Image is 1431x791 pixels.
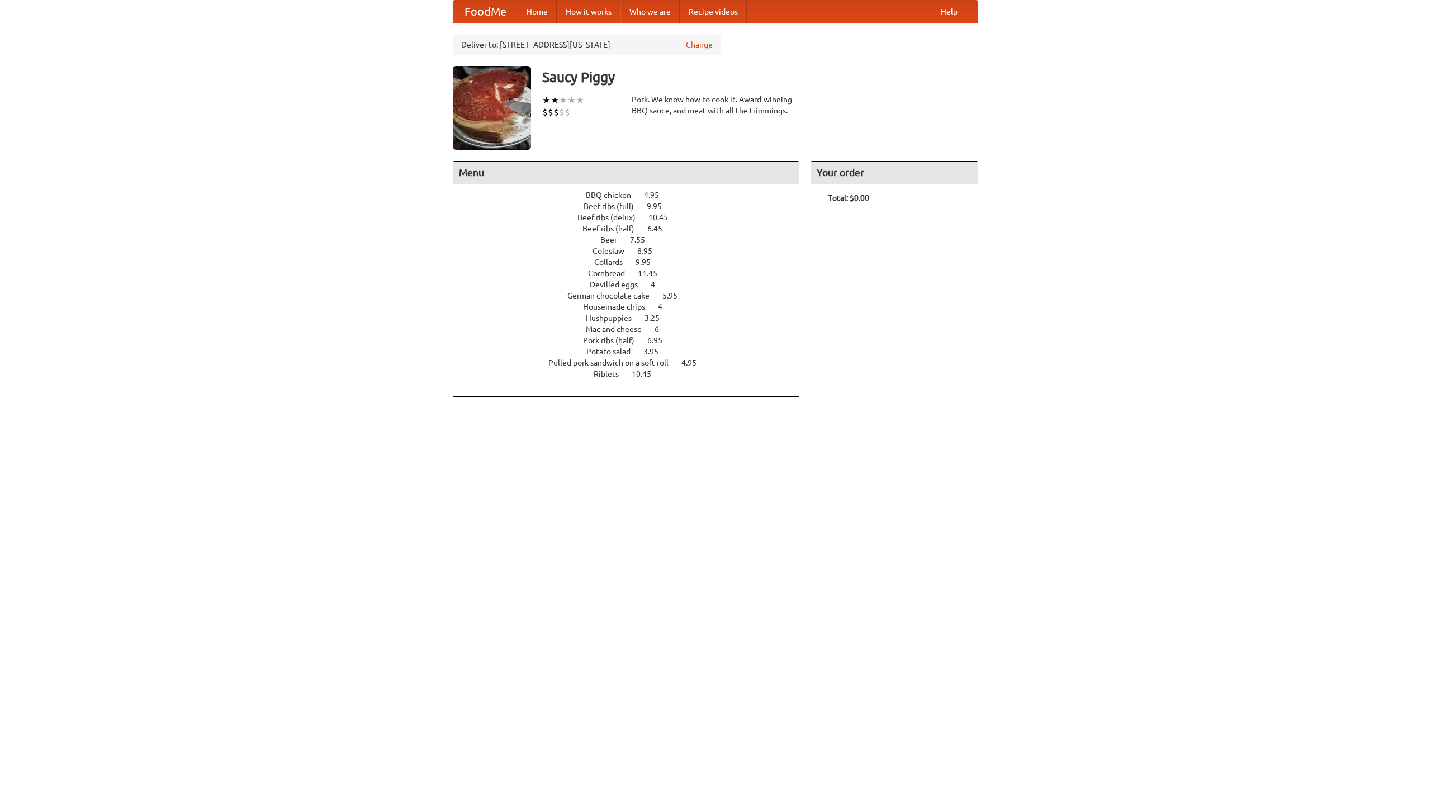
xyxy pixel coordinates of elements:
a: FoodMe [453,1,518,23]
li: $ [559,106,565,119]
a: Coleslaw 8.95 [593,247,673,255]
span: 6.45 [647,224,674,233]
span: Beer [600,235,628,244]
span: 10.45 [632,370,662,378]
span: Coleslaw [593,247,636,255]
b: Total: $0.00 [828,193,869,202]
a: German chocolate cake 5.95 [567,291,698,300]
span: 9.95 [636,258,662,267]
span: 4.95 [681,358,708,367]
a: Beer 7.55 [600,235,666,244]
a: Potato salad 3.95 [586,347,679,356]
span: Beef ribs (delux) [577,213,647,222]
a: Cornbread 11.45 [588,269,678,278]
li: $ [542,106,548,119]
a: Home [518,1,557,23]
a: Beef ribs (half) 6.45 [582,224,683,233]
span: Collards [594,258,634,267]
span: Devilled eggs [590,280,649,289]
span: 11.45 [638,269,669,278]
a: Recipe videos [680,1,747,23]
a: Help [932,1,966,23]
span: Beef ribs (half) [582,224,646,233]
img: angular.jpg [453,66,531,150]
li: ★ [576,94,584,106]
h4: Menu [453,162,799,184]
li: ★ [559,94,567,106]
li: $ [548,106,553,119]
a: Who we are [620,1,680,23]
a: Change [686,39,713,50]
a: How it works [557,1,620,23]
span: 6.95 [647,336,674,345]
span: Riblets [594,370,630,378]
span: Housemade chips [583,302,656,311]
a: Beef ribs (full) 9.95 [584,202,683,211]
li: $ [553,106,559,119]
span: 10.45 [648,213,679,222]
span: 3.95 [643,347,670,356]
h4: Your order [811,162,978,184]
span: German chocolate cake [567,291,661,300]
span: 6 [655,325,670,334]
span: Pork ribs (half) [583,336,646,345]
h3: Saucy Piggy [542,66,978,88]
a: BBQ chicken 4.95 [586,191,680,200]
span: 4 [658,302,674,311]
a: Pulled pork sandwich on a soft roll 4.95 [548,358,717,367]
span: 4.95 [644,191,670,200]
span: 7.55 [630,235,656,244]
span: 3.25 [645,314,671,323]
a: Mac and cheese 6 [586,325,680,334]
li: $ [565,106,570,119]
a: Beef ribs (delux) 10.45 [577,213,689,222]
span: Hushpuppies [586,314,643,323]
li: ★ [567,94,576,106]
span: Mac and cheese [586,325,653,334]
span: Beef ribs (full) [584,202,645,211]
div: Deliver to: [STREET_ADDRESS][US_STATE] [453,35,721,55]
span: BBQ chicken [586,191,642,200]
span: 8.95 [637,247,664,255]
a: Devilled eggs 4 [590,280,676,289]
span: Cornbread [588,269,636,278]
a: Pork ribs (half) 6.95 [583,336,683,345]
a: Collards 9.95 [594,258,671,267]
span: Potato salad [586,347,642,356]
span: 5.95 [662,291,689,300]
span: Pulled pork sandwich on a soft roll [548,358,680,367]
a: Riblets 10.45 [594,370,672,378]
li: ★ [542,94,551,106]
a: Hushpuppies 3.25 [586,314,680,323]
a: Housemade chips 4 [583,302,683,311]
span: 9.95 [647,202,673,211]
span: 4 [651,280,666,289]
li: ★ [551,94,559,106]
div: Pork. We know how to cook it. Award-winning BBQ sauce, and meat with all the trimmings. [632,94,799,116]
